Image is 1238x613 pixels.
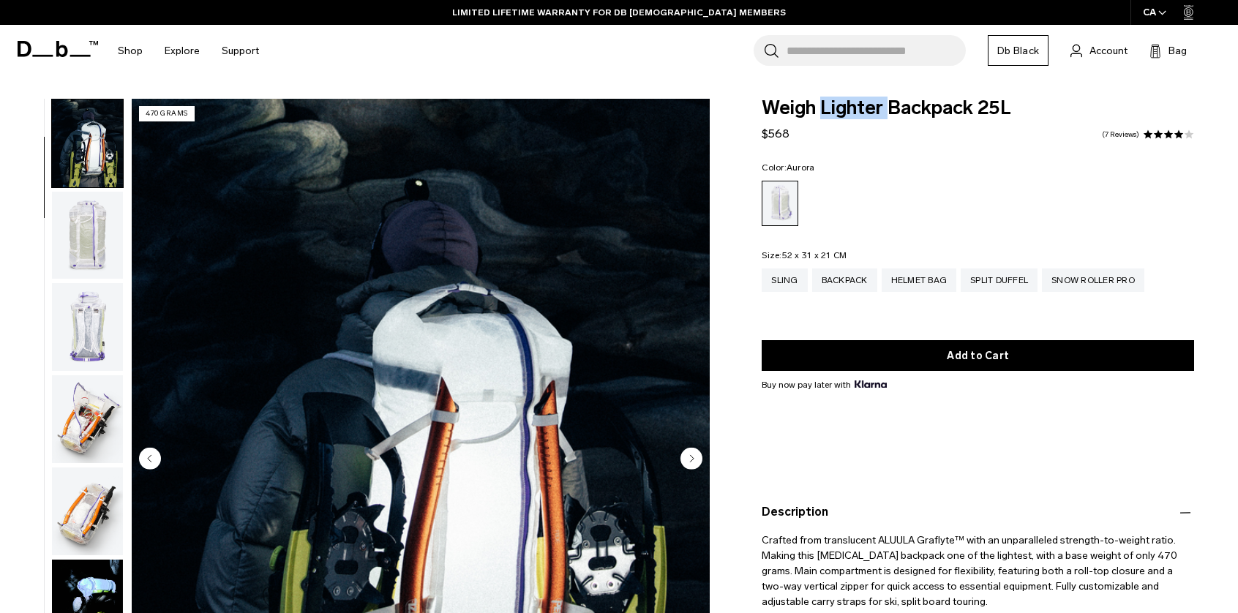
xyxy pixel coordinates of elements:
[787,162,815,173] span: Aurora
[52,467,123,555] img: Weigh_Lighter_Backpack_25L_5.png
[139,106,195,121] p: 470 grams
[52,99,123,187] img: Weigh_Lighter_Backpack_25L_Lifestyle_new.png
[1042,268,1144,292] a: Snow Roller Pro
[222,25,259,77] a: Support
[762,504,1194,522] button: Description
[762,99,1194,118] span: Weigh Lighter Backpack 25L
[51,375,124,464] button: Weigh_Lighter_Backpack_25L_4.png
[855,380,886,388] img: {"height" => 20, "alt" => "Klarna"}
[762,378,886,391] span: Buy now pay later with
[1102,131,1139,138] a: 7 reviews
[52,283,123,371] img: Weigh_Lighter_Backpack_25L_3.png
[51,467,124,556] button: Weigh_Lighter_Backpack_25L_5.png
[52,192,123,279] img: Weigh_Lighter_Backpack_25L_2.png
[762,268,807,292] a: Sling
[961,268,1038,292] a: Split Duffel
[762,181,798,226] a: Aurora
[882,268,957,292] a: Helmet Bag
[51,282,124,372] button: Weigh_Lighter_Backpack_25L_3.png
[118,25,143,77] a: Shop
[812,268,877,292] a: Backpack
[762,251,847,260] legend: Size:
[762,127,789,140] span: $568
[165,25,200,77] a: Explore
[680,447,702,472] button: Next slide
[452,6,786,19] a: LIMITED LIFETIME WARRANTY FOR DB [DEMOGRAPHIC_DATA] MEMBERS
[1168,43,1187,59] span: Bag
[1149,42,1187,59] button: Bag
[762,340,1194,371] button: Add to Cart
[782,250,847,260] span: 52 x 31 x 21 CM
[1089,43,1128,59] span: Account
[1070,42,1128,59] a: Account
[51,191,124,280] button: Weigh_Lighter_Backpack_25L_2.png
[762,163,814,172] legend: Color:
[52,375,123,463] img: Weigh_Lighter_Backpack_25L_4.png
[139,447,161,472] button: Previous slide
[107,25,270,77] nav: Main Navigation
[51,99,124,188] button: Weigh_Lighter_Backpack_25L_Lifestyle_new.png
[988,35,1048,66] a: Db Black
[762,390,1194,500] iframe: To enrich screen reader interactions, please activate Accessibility in Grammarly extension settings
